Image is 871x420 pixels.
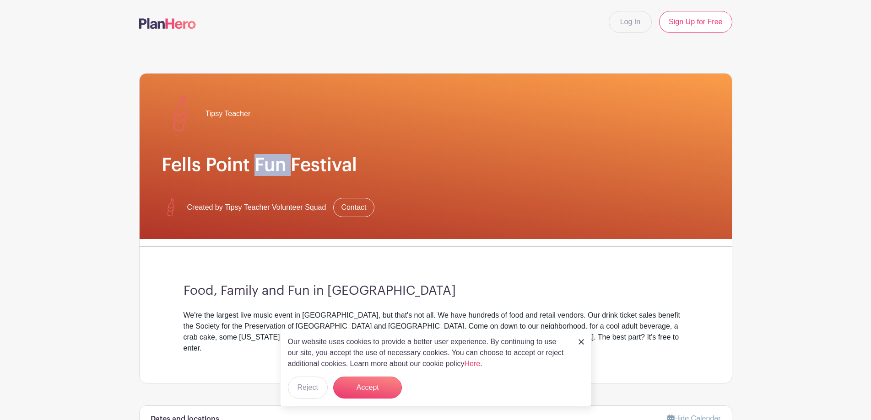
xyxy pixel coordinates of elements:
[333,377,402,399] button: Accept
[184,283,688,299] h3: Food, Family and Fun in [GEOGRAPHIC_DATA]
[579,339,584,345] img: close_button-5f87c8562297e5c2d7936805f587ecaba9071eb48480494691a3f1689db116b3.svg
[162,96,198,132] img: square%20logo.png
[288,336,569,369] p: Our website uses cookies to provide a better user experience. By continuing to use our site, you ...
[288,377,328,399] button: Reject
[187,202,326,213] span: Created by Tipsy Teacher Volunteer Squad
[162,154,710,176] h1: Fells Point Fun Festival
[659,11,732,33] a: Sign Up for Free
[206,108,251,119] span: Tipsy Teacher
[333,198,374,217] a: Contact
[465,360,481,367] a: Here
[609,11,652,33] a: Log In
[162,198,180,217] img: square%20logo.png
[184,310,688,354] div: We're the largest live music event in [GEOGRAPHIC_DATA], but that's not all. We have hundreds of ...
[139,18,196,29] img: logo-507f7623f17ff9eddc593b1ce0a138ce2505c220e1c5a4e2b4648c50719b7d32.svg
